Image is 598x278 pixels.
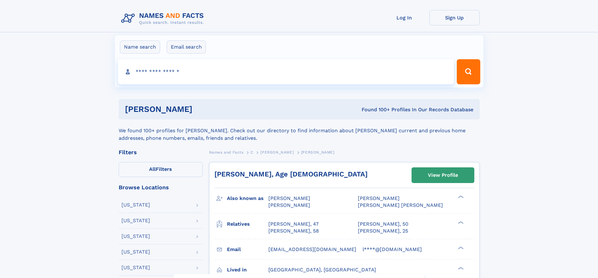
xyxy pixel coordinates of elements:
a: Log In [379,10,429,25]
div: Filters [119,149,203,155]
input: search input [118,59,454,84]
label: Name search [120,40,160,54]
div: ❯ [456,220,464,224]
h3: Email [227,244,268,255]
div: ❯ [456,246,464,250]
label: Email search [167,40,206,54]
div: [US_STATE] [121,202,150,207]
div: View Profile [428,168,458,182]
img: Logo Names and Facts [119,10,209,27]
h3: Also known as [227,193,268,204]
span: [PERSON_NAME] [301,150,335,155]
span: [PERSON_NAME] [358,195,400,201]
span: [PERSON_NAME] [268,195,310,201]
a: [PERSON_NAME], 58 [268,228,319,234]
span: [EMAIL_ADDRESS][DOMAIN_NAME] [268,246,356,252]
span: All [149,166,156,172]
a: Names and Facts [209,148,244,156]
div: Browse Locations [119,185,203,190]
span: [PERSON_NAME] [268,202,310,208]
div: [US_STATE] [121,234,150,239]
div: ❯ [456,195,464,199]
div: We found 100+ profiles for [PERSON_NAME]. Check out our directory to find information about [PERS... [119,119,480,142]
a: [PERSON_NAME], 50 [358,221,408,228]
h3: Relatives [227,219,268,229]
div: [US_STATE] [121,249,150,254]
a: [PERSON_NAME], 25 [358,228,408,234]
a: [PERSON_NAME], 47 [268,221,319,228]
span: [PERSON_NAME] [PERSON_NAME] [358,202,443,208]
h1: [PERSON_NAME] [125,105,277,113]
a: [PERSON_NAME], Age [DEMOGRAPHIC_DATA] [214,170,368,178]
span: [PERSON_NAME] [260,150,294,155]
span: [GEOGRAPHIC_DATA], [GEOGRAPHIC_DATA] [268,267,376,273]
label: Filters [119,162,203,177]
span: C [251,150,253,155]
h3: Lived in [227,265,268,275]
button: Search Button [457,59,480,84]
div: [US_STATE] [121,265,150,270]
div: Found 100+ Profiles In Our Records Database [277,106,473,113]
a: C [251,148,253,156]
div: ❯ [456,266,464,270]
a: [PERSON_NAME] [260,148,294,156]
a: View Profile [412,168,474,183]
a: Sign Up [429,10,480,25]
div: [US_STATE] [121,218,150,223]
